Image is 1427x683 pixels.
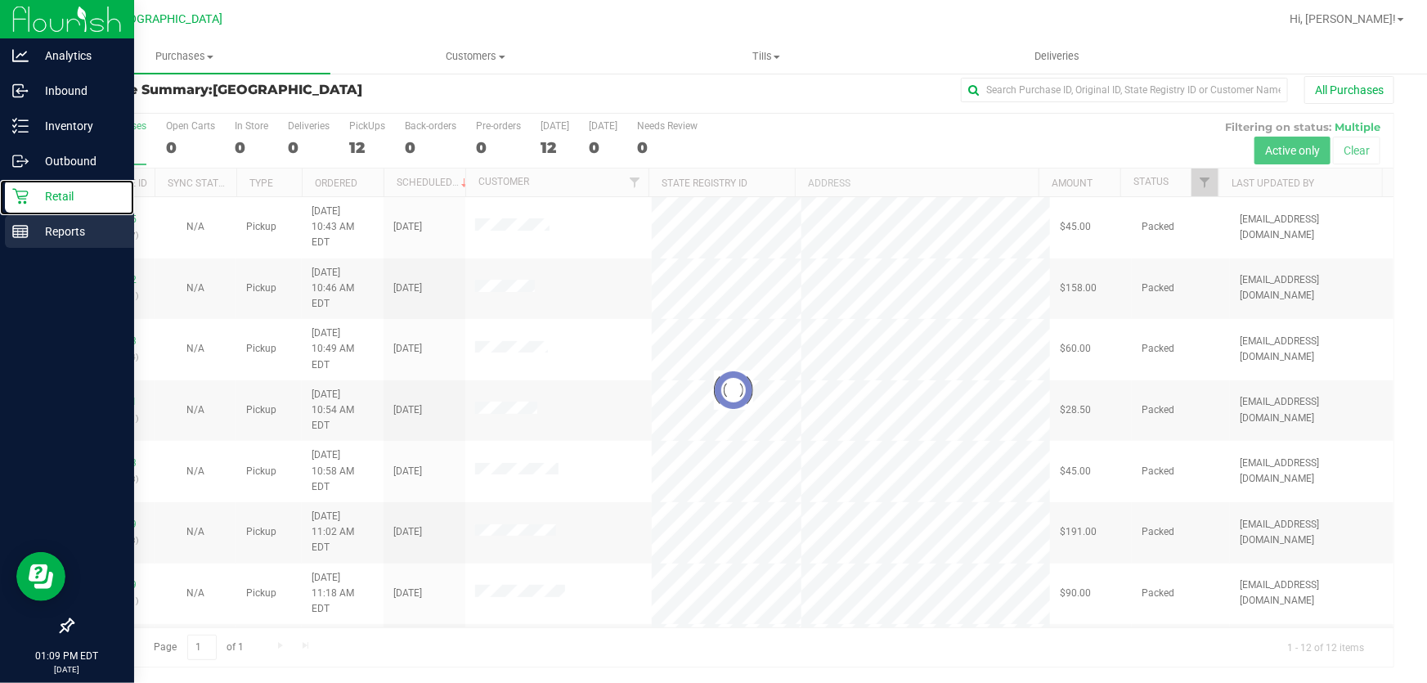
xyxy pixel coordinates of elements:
[1290,12,1396,25] span: Hi, [PERSON_NAME]!
[12,153,29,169] inline-svg: Outbound
[7,663,127,676] p: [DATE]
[12,223,29,240] inline-svg: Reports
[29,81,127,101] p: Inbound
[12,118,29,134] inline-svg: Inventory
[29,222,127,241] p: Reports
[912,39,1203,74] a: Deliveries
[29,116,127,136] p: Inventory
[39,39,330,74] a: Purchases
[7,649,127,663] p: 01:09 PM EDT
[621,39,912,74] a: Tills
[331,49,621,64] span: Customers
[1304,76,1394,104] button: All Purchases
[213,82,362,97] span: [GEOGRAPHIC_DATA]
[29,186,127,206] p: Retail
[16,552,65,601] iframe: Resource center
[39,49,330,64] span: Purchases
[1013,49,1102,64] span: Deliveries
[12,188,29,204] inline-svg: Retail
[961,78,1288,102] input: Search Purchase ID, Original ID, State Registry ID or Customer Name...
[622,49,911,64] span: Tills
[72,83,513,97] h3: Purchase Summary:
[111,12,223,26] span: [GEOGRAPHIC_DATA]
[330,39,622,74] a: Customers
[12,83,29,99] inline-svg: Inbound
[29,46,127,65] p: Analytics
[12,47,29,64] inline-svg: Analytics
[29,151,127,171] p: Outbound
